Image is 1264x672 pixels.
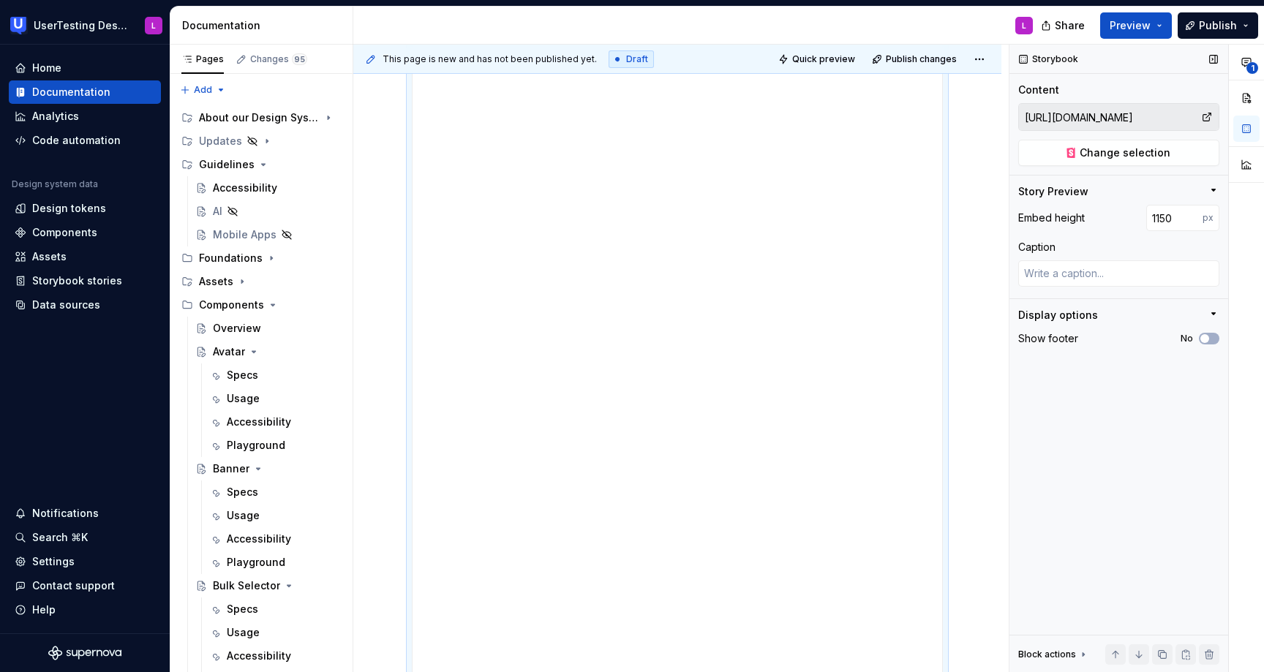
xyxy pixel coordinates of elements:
button: Story Preview [1018,184,1219,199]
div: Pages [181,53,224,65]
a: Design tokens [9,197,161,220]
div: Banner [213,461,249,476]
div: Playground [227,555,285,570]
div: Accessibility [227,532,291,546]
div: Assets [32,249,67,264]
a: Documentation [9,80,161,104]
div: Usage [227,391,260,406]
button: Display options [1018,308,1219,322]
div: Display options [1018,308,1098,322]
p: px [1203,212,1214,224]
div: Notifications [32,506,99,521]
div: Assets [199,274,233,289]
button: Notifications [9,502,161,525]
div: Specs [227,368,258,382]
img: 41adf70f-fc1c-4662-8e2d-d2ab9c673b1b.png [10,17,28,34]
a: Playground [203,434,347,457]
button: Preview [1100,12,1172,39]
div: Mobile Apps [213,227,276,242]
a: Settings [9,550,161,573]
a: Avatar [189,340,347,363]
a: Bulk Selector [189,574,347,597]
div: Design tokens [32,201,106,216]
button: Add [176,80,230,100]
a: Overview [189,317,347,340]
button: Help [9,598,161,622]
a: Banner [189,457,347,480]
div: Usage [227,625,260,640]
div: Components [32,225,97,240]
div: Search ⌘K [32,530,88,545]
span: Preview [1110,18,1151,33]
div: Analytics [32,109,79,124]
div: Documentation [182,18,347,33]
span: Draft [626,53,648,65]
span: Publish [1199,18,1237,33]
div: UserTesting Design System [34,18,127,33]
a: Mobile Apps [189,223,347,246]
div: Embed height [1018,211,1085,225]
a: Specs [203,597,347,621]
div: Help [32,603,56,617]
div: Specs [227,485,258,499]
div: L [1022,20,1026,31]
a: Usage [203,504,347,527]
button: Share [1034,12,1094,39]
a: Specs [203,480,347,504]
div: Show footer [1018,331,1078,346]
div: Block actions [1018,649,1076,660]
a: Specs [203,363,347,387]
span: 95 [292,53,307,65]
div: Playground [227,438,285,453]
div: L [151,20,156,31]
label: No [1181,333,1193,344]
div: Content [1018,83,1059,97]
div: Usage [227,508,260,523]
a: Accessibility [203,410,347,434]
div: Guidelines [176,153,347,176]
div: Code automation [32,133,121,148]
button: Publish changes [868,49,963,69]
div: Components [199,298,264,312]
div: Assets [176,270,347,293]
div: Story Preview [1018,184,1088,199]
button: Quick preview [774,49,862,69]
div: Bulk Selector [213,578,280,593]
div: Foundations [199,251,263,265]
svg: Supernova Logo [48,646,121,660]
span: Quick preview [792,53,855,65]
button: Change selection [1018,140,1219,166]
div: Accessibility [227,649,291,663]
button: Search ⌘K [9,526,161,549]
div: Guidelines [199,157,255,172]
div: Storybook stories [32,273,122,288]
a: AI [189,200,347,223]
div: Data sources [32,298,100,312]
div: Overview [213,321,261,336]
a: Home [9,56,161,80]
div: About our Design System [176,106,347,129]
div: Updates [176,129,347,153]
input: Auto [1146,205,1203,231]
div: AI [213,204,222,219]
a: Accessibility [203,644,347,668]
div: Settings [32,554,75,569]
a: Accessibility [203,527,347,551]
span: This page is new and has not been published yet. [383,53,597,65]
div: Avatar [213,344,245,359]
span: Change selection [1080,146,1170,160]
span: 1 [1246,62,1258,74]
a: Data sources [9,293,161,317]
div: Components [176,293,347,317]
span: Add [194,84,212,96]
div: Foundations [176,246,347,270]
div: Accessibility [227,415,291,429]
a: Usage [203,387,347,410]
button: UserTesting Design SystemL [3,10,167,41]
a: Usage [203,621,347,644]
div: Accessibility [213,181,277,195]
span: Share [1055,18,1085,33]
span: Publish changes [886,53,957,65]
div: Design system data [12,178,98,190]
div: Caption [1018,240,1056,254]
